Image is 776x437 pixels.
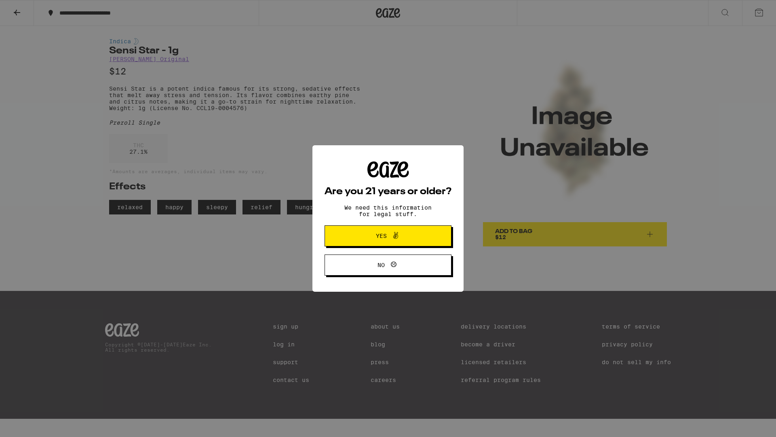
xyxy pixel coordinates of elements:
[325,255,451,276] button: No
[325,187,451,197] h2: Are you 21 years or older?
[376,233,387,239] span: Yes
[377,262,385,268] span: No
[325,225,451,246] button: Yes
[337,204,439,217] p: We need this information for legal stuff.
